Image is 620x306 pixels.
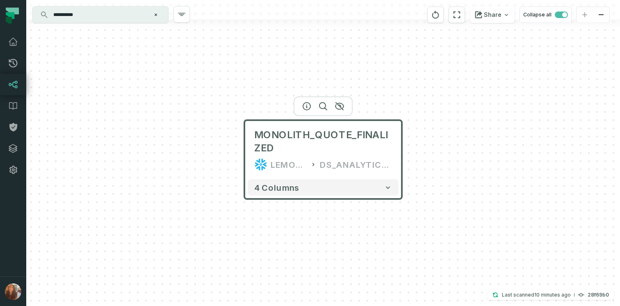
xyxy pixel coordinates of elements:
[271,158,307,171] div: LEMONADE
[487,290,614,300] button: Last scanned[DATE] 10:30:27 AM28f69b0
[320,158,392,171] div: DS_ANALYTICS_EVENTS
[502,291,571,299] p: Last scanned
[254,128,392,155] span: MONOLITH_QUOTE_FINALIZED
[588,292,609,297] h4: 28f69b0
[520,7,572,23] button: Collapse all
[470,7,515,23] button: Share
[593,7,609,23] button: zoom out
[5,283,21,300] img: avatar of Shani Segev
[152,11,160,19] button: Clear search query
[534,292,571,298] relative-time: Sep 28, 2025, 10:30 AM GMT+3
[254,183,299,192] span: 4 columns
